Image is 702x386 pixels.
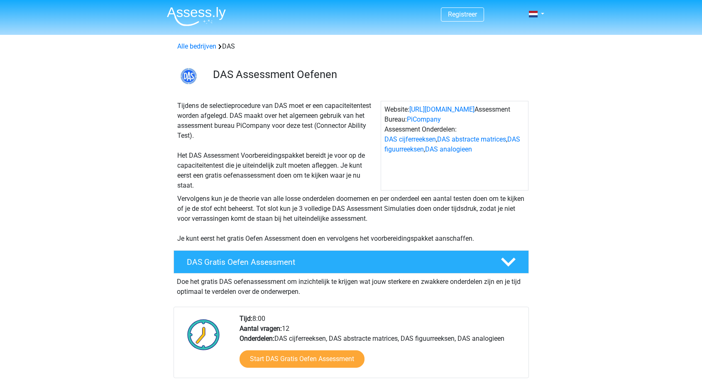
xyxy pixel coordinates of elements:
[437,135,506,143] a: DAS abstracte matrices
[174,42,528,51] div: DAS
[384,135,436,143] a: DAS cijferreeksen
[167,7,226,26] img: Assessly
[174,274,529,297] div: Doe het gratis DAS oefenassessment om inzichtelijk te krijgen wat jouw sterkere en zwakkere onder...
[407,115,441,123] a: PiCompany
[448,10,477,18] a: Registreer
[240,335,274,342] b: Onderdelen:
[233,314,528,378] div: 8:00 12 DAS cijferreeksen, DAS abstracte matrices, DAS figuurreeksen, DAS analogieen
[425,145,472,153] a: DAS analogieen
[240,350,364,368] a: Start DAS Gratis Oefen Assessment
[240,315,252,322] b: Tijd:
[381,101,528,191] div: Website: Assessment Bureau: Assessment Onderdelen: , , ,
[174,194,528,244] div: Vervolgens kun je de theorie van alle losse onderdelen doornemen en per onderdeel een aantal test...
[213,68,522,81] h3: DAS Assessment Oefenen
[240,325,282,332] b: Aantal vragen:
[183,314,225,355] img: Klok
[409,105,475,113] a: [URL][DOMAIN_NAME]
[170,250,532,274] a: DAS Gratis Oefen Assessment
[174,101,381,191] div: Tijdens de selectieprocedure van DAS moet er een capaciteitentest worden afgelegd. DAS maakt over...
[177,42,216,50] a: Alle bedrijven
[187,257,487,267] h4: DAS Gratis Oefen Assessment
